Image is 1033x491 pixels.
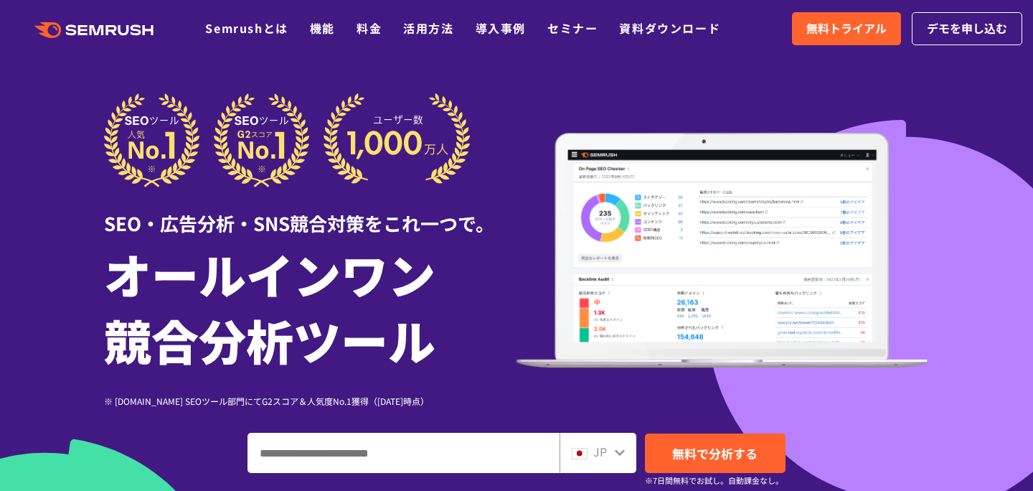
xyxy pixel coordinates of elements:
a: 資料ダウンロード [619,19,720,37]
a: 無料で分析する [645,434,786,473]
span: JP [593,443,607,460]
span: 無料で分析する [672,444,758,462]
a: 活用方法 [403,19,453,37]
a: 導入事例 [476,19,526,37]
a: 無料トライアル [792,12,901,45]
a: セミナー [547,19,598,37]
span: デモを申し込む [927,19,1007,38]
a: デモを申し込む [912,12,1022,45]
small: ※7日間無料でお試し。自動課金なし。 [645,474,783,487]
div: SEO・広告分析・SNS競合対策をこれ一つで。 [104,187,516,237]
input: ドメイン、キーワードまたはURLを入力してください [248,434,559,472]
span: 無料トライアル [806,19,887,38]
a: 料金 [357,19,382,37]
h1: オールインワン 競合分析ツール [104,240,516,373]
a: Semrushとは [205,19,288,37]
a: 機能 [310,19,335,37]
div: ※ [DOMAIN_NAME] SEOツール部門にてG2スコア＆人気度No.1獲得（[DATE]時点） [104,394,516,408]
